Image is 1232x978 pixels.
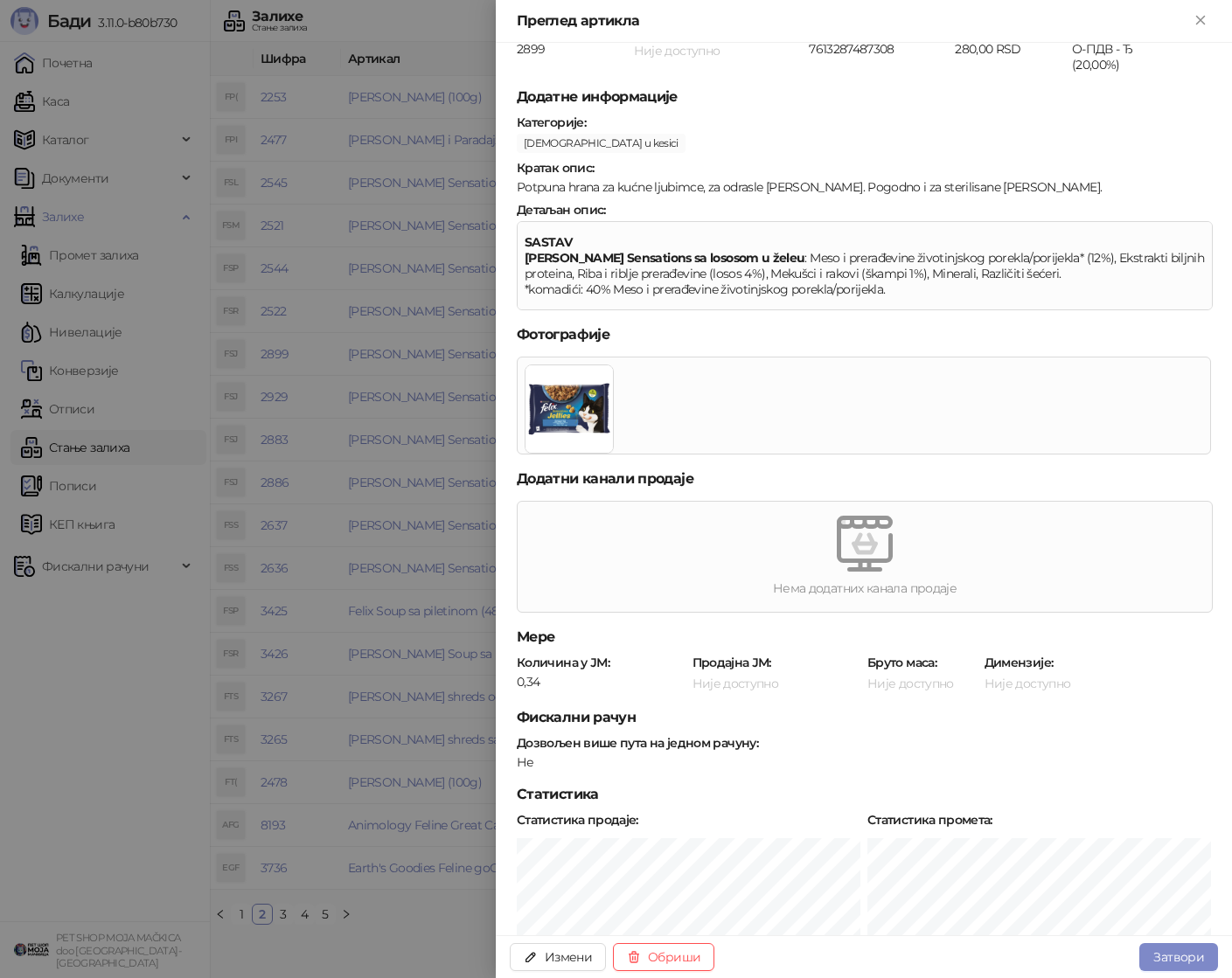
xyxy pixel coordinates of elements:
div: О-ПДВ - Ђ (20,00%) [1070,41,1184,73]
strong: Количина у ЈМ : [517,655,609,670]
h5: Додатне информације [517,87,1211,108]
span: Није доступно [985,676,1071,691]
div: 2899 [515,41,629,57]
strong: Статистика продаје : [517,812,638,828]
button: Close [1190,10,1211,31]
div: Не [515,754,1213,770]
h5: Додатни канали продаје [517,468,1211,489]
span: Није доступно [867,676,954,691]
strong: [PERSON_NAME] Sensations sa lososom u želeu [525,250,804,266]
p: : Meso i prerađevine životinjskog porekla/porijekla* (12%), Ekstrakti biljnih proteina, Riba i ri... [525,234,1205,297]
div: Нема додатних канала продаје [518,579,1212,598]
button: Затвори [1139,943,1218,971]
div: 0,34 [515,674,687,690]
strong: Кратак опис : [517,160,594,176]
div: 280,00 RSD [953,41,1067,57]
div: 7613287487308 [807,41,950,57]
strong: Димензије : [985,655,1054,670]
strong: Детаљан опис : [517,202,606,218]
h5: Фотографије [517,324,1211,345]
h5: Фискални рачун [517,707,1211,728]
strong: Статистика промета : [867,812,992,828]
span: Није доступно [634,43,720,59]
div: Преглед артикла [517,10,1190,31]
button: Измени [510,943,606,971]
strong: Продајна ЈМ : [693,655,771,670]
strong: SASTAV [525,234,572,250]
div: Potpuna hrana za kućne ljubimce, za odrasle [PERSON_NAME]. Pogodno i za sterilisane [PERSON_NAME]. [515,179,1213,195]
strong: Дозвољен више пута на једном рачуну : [517,735,758,751]
strong: Бруто маса : [867,655,936,670]
h5: Мере [517,627,1211,648]
h5: Статистика [517,784,1211,805]
span: Није доступно [693,676,779,691]
strong: Категорије : [517,114,586,130]
span: [DEMOGRAPHIC_DATA] u kesici [517,134,686,153]
button: Обриши [613,943,714,971]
